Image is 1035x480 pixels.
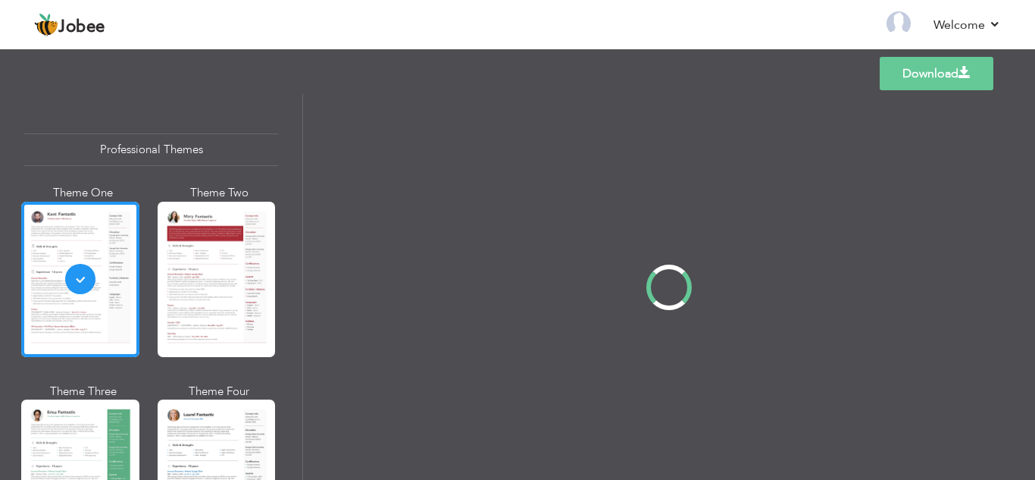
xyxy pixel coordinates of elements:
a: Welcome [933,16,1001,34]
img: jobee.io [34,13,58,37]
a: Jobee [34,13,105,37]
img: Profile Img [886,11,911,36]
span: Jobee [58,19,105,36]
a: Download [880,57,993,90]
